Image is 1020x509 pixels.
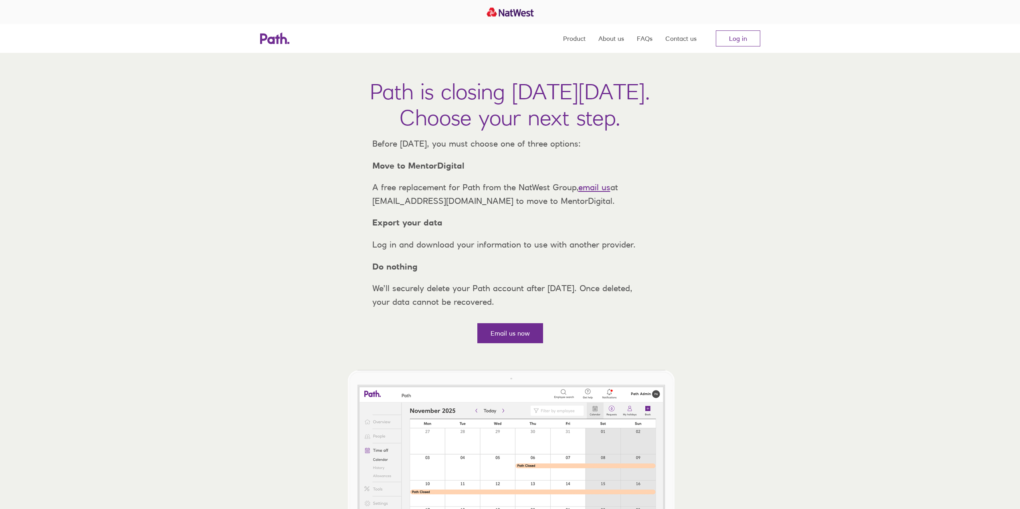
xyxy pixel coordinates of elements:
[370,78,650,131] h1: Path is closing [DATE][DATE]. Choose your next step.
[366,282,654,308] p: We’ll securely delete your Path account after [DATE]. Once deleted, your data cannot be recovered.
[372,262,418,272] strong: Do nothing
[598,24,624,53] a: About us
[665,24,697,53] a: Contact us
[372,217,442,227] strong: Export your data
[366,181,654,207] p: A free replacement for Path from the NatWest Group, at [EMAIL_ADDRESS][DOMAIN_NAME] to move to Me...
[716,30,760,46] a: Log in
[578,182,610,192] a: email us
[372,161,465,171] strong: Move to MentorDigital
[563,24,586,53] a: Product
[366,238,654,251] p: Log in and download your information to use with another provider.
[366,137,654,151] p: Before [DATE], you must choose one of three options:
[477,323,543,343] a: Email us now
[637,24,652,53] a: FAQs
